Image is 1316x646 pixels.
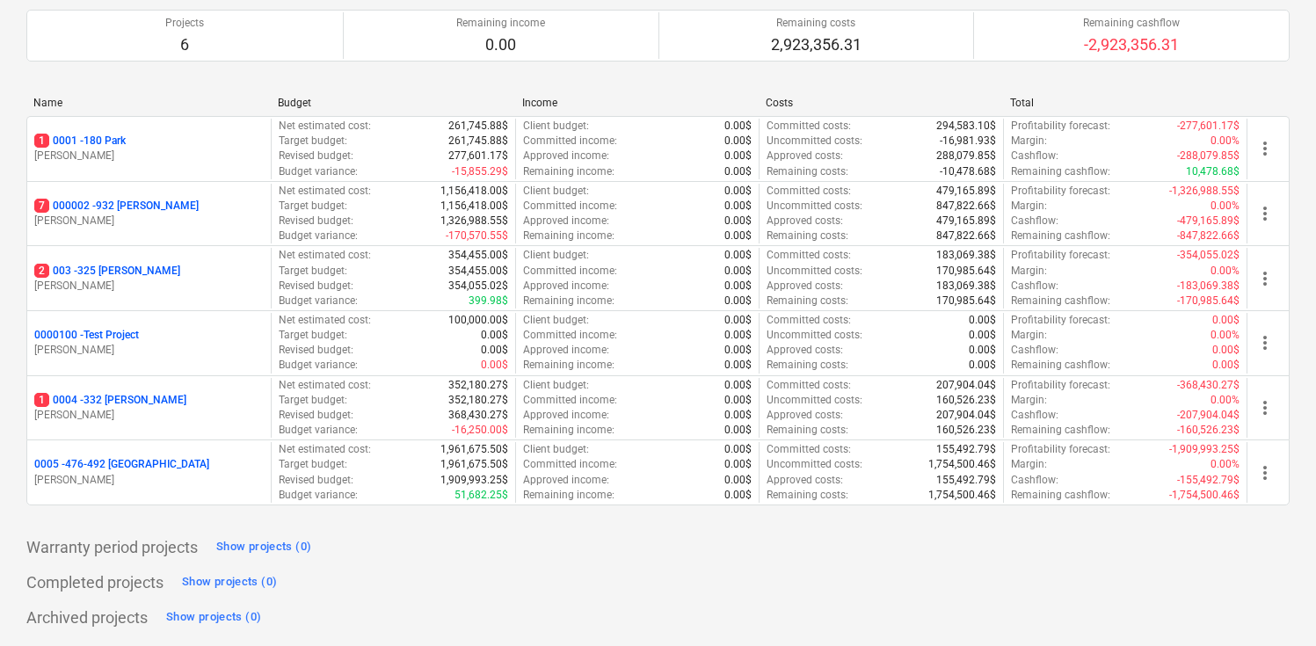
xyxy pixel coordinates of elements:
span: more_vert [1254,268,1276,289]
p: Target budget : [279,199,347,214]
p: Remaining income : [523,488,614,503]
p: 0.00$ [724,134,752,149]
p: Remaining costs : [767,229,848,243]
p: Profitability forecast : [1011,119,1110,134]
p: 354,455.00$ [448,264,508,279]
span: more_vert [1254,332,1276,353]
p: 1,961,675.50$ [440,457,508,472]
p: Margin : [1011,134,1047,149]
p: 354,455.00$ [448,248,508,263]
p: -170,570.55$ [446,229,508,243]
p: Warranty period projects [26,537,198,558]
p: -1,326,988.55$ [1169,184,1240,199]
p: 0.00$ [724,408,752,423]
button: Show projects (0) [178,569,281,597]
p: 261,745.88$ [448,134,508,149]
p: Committed income : [523,134,617,149]
p: Committed costs : [767,378,851,393]
span: more_vert [1254,138,1276,159]
p: 0.00$ [724,457,752,472]
p: Target budget : [279,328,347,343]
p: 003 - 325 [PERSON_NAME] [34,264,180,279]
p: Remaining cashflow [1083,16,1180,31]
p: 399.98$ [469,294,508,308]
p: Cashflow : [1011,343,1058,358]
p: Approved income : [523,214,609,229]
p: 0.00$ [481,328,508,343]
p: -155,492.79$ [1177,473,1240,488]
p: Net estimated cost : [279,248,371,263]
p: 1,156,418.00$ [440,199,508,214]
p: 1,156,418.00$ [440,184,508,199]
p: Remaining income : [523,423,614,438]
p: 0.00$ [724,214,752,229]
p: 0.00 [456,34,545,55]
p: Approved income : [523,473,609,488]
p: 183,069.38$ [936,248,996,263]
p: 847,822.66$ [936,229,996,243]
p: Committed income : [523,328,617,343]
p: Budget variance : [279,488,358,503]
p: Committed income : [523,393,617,408]
p: 0.00% [1211,264,1240,279]
p: Uncommitted costs : [767,457,862,472]
p: 0.00$ [1212,358,1240,373]
div: Name [33,97,264,109]
p: 0.00$ [724,313,752,328]
p: Approved income : [523,279,609,294]
p: Approved costs : [767,343,843,358]
p: Remaining costs : [767,488,848,503]
p: Margin : [1011,393,1047,408]
span: 1 [34,134,49,148]
p: 6 [165,34,204,55]
p: 0.00% [1211,134,1240,149]
p: Net estimated cost : [279,184,371,199]
p: 10,478.68$ [1186,164,1240,179]
p: Client budget : [523,248,589,263]
p: 0.00$ [724,358,752,373]
p: 0.00$ [481,343,508,358]
p: 000002 - 932 [PERSON_NAME] [34,199,199,214]
p: Archived projects [26,607,148,628]
p: -288,079.85$ [1177,149,1240,163]
p: 261,745.88$ [448,119,508,134]
p: Target budget : [279,457,347,472]
p: 0.00% [1211,199,1240,214]
p: 0.00$ [724,378,752,393]
p: Approved costs : [767,149,843,163]
p: Net estimated cost : [279,442,371,457]
p: Remaining income : [523,294,614,308]
p: Profitability forecast : [1011,184,1110,199]
p: Revised budget : [279,408,353,423]
p: 160,526.23$ [936,393,996,408]
div: 7000002 -932 [PERSON_NAME][PERSON_NAME] [34,199,264,229]
p: 0.00$ [724,473,752,488]
p: Remaining cashflow : [1011,423,1110,438]
p: Client budget : [523,442,589,457]
span: 7 [34,199,49,213]
p: [PERSON_NAME] [34,279,264,294]
p: Approved costs : [767,214,843,229]
p: Client budget : [523,313,589,328]
p: 0.00$ [969,313,996,328]
div: Income [522,97,753,109]
p: Projects [165,16,204,31]
p: Target budget : [279,393,347,408]
p: Profitability forecast : [1011,248,1110,263]
p: 0.00$ [724,164,752,179]
p: Profitability forecast : [1011,313,1110,328]
p: 0.00$ [724,343,752,358]
p: Committed income : [523,457,617,472]
p: Committed income : [523,199,617,214]
p: -1,754,500.46$ [1169,488,1240,503]
p: 155,492.79$ [936,473,996,488]
div: Costs [766,97,996,109]
p: Completed projects [26,572,164,593]
p: Cashflow : [1011,473,1058,488]
p: Uncommitted costs : [767,199,862,214]
p: 1,754,500.46$ [928,488,996,503]
p: 0.00$ [724,264,752,279]
p: -160,526.23$ [1177,423,1240,438]
p: -170,985.64$ [1177,294,1240,308]
p: Cashflow : [1011,149,1058,163]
